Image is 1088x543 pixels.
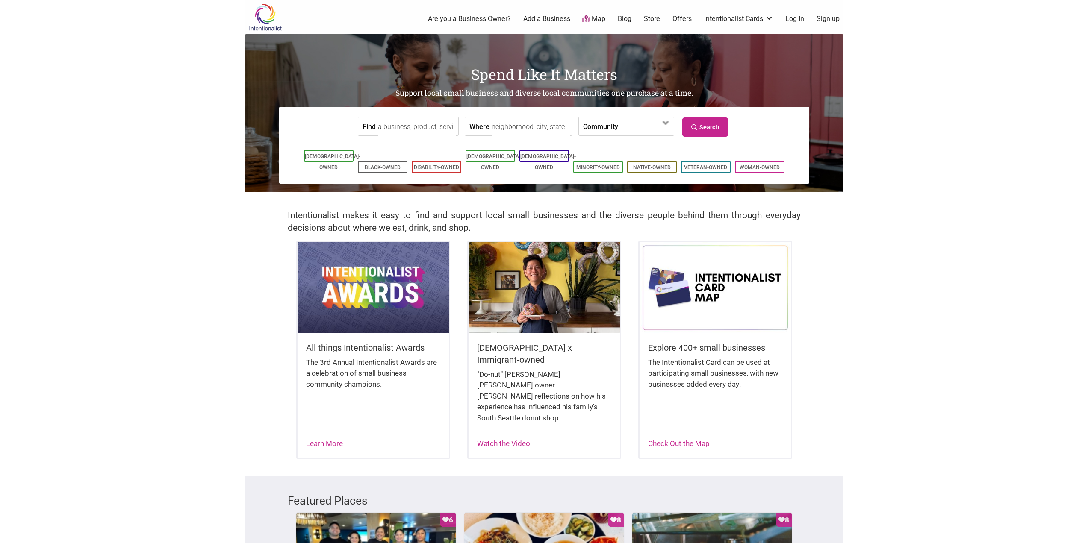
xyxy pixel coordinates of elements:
label: Community [583,117,618,135]
h5: Explore 400+ small businesses [648,342,782,354]
a: Log In [785,14,804,23]
h1: Spend Like It Matters [245,64,843,85]
a: [DEMOGRAPHIC_DATA]-Owned [305,153,360,170]
label: Where [469,117,489,135]
a: Blog [618,14,631,23]
a: Learn More [306,439,343,448]
a: [DEMOGRAPHIC_DATA]-Owned [466,153,522,170]
a: Offers [672,14,692,23]
img: King Donuts - Hong Chhuor [469,242,620,333]
a: Search [682,117,728,137]
a: Veteran-Owned [684,164,727,170]
h5: [DEMOGRAPHIC_DATA] x Immigrant-owned [477,342,611,366]
a: Black-Owned [365,164,401,170]
a: Store [644,14,660,23]
a: Watch the Video [477,439,530,448]
a: [DEMOGRAPHIC_DATA]-Owned [520,153,576,170]
img: Intentionalist [245,3,286,31]
input: neighborhood, city, state [492,117,570,136]
a: Intentionalist Cards [704,14,773,23]
a: Check Out the Map [648,439,710,448]
a: Add a Business [523,14,570,23]
div: "Do-nut" [PERSON_NAME] [PERSON_NAME] owner [PERSON_NAME] reflections on how his experience has in... [477,369,611,432]
a: Disability-Owned [414,164,459,170]
a: Minority-Owned [576,164,620,170]
img: Intentionalist Awards [298,242,449,333]
a: Map [582,14,605,24]
div: The Intentionalist Card can be used at participating small businesses, with new businesses added ... [648,357,782,399]
h2: Intentionalist makes it easy to find and support local small businesses and the diverse people be... [288,209,801,234]
img: Intentionalist Card Map [640,242,791,333]
h2: Support local small business and diverse local communities one purchase at a time. [245,88,843,99]
h3: Featured Places [288,493,801,508]
input: a business, product, service [378,117,456,136]
h5: All things Intentionalist Awards [306,342,440,354]
div: The 3rd Annual Intentionalist Awards are a celebration of small business community champions. [306,357,440,399]
a: Woman-Owned [740,164,780,170]
label: Find [363,117,376,135]
a: Sign up [817,14,840,23]
a: Native-Owned [633,164,671,170]
a: Are you a Business Owner? [428,14,511,23]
